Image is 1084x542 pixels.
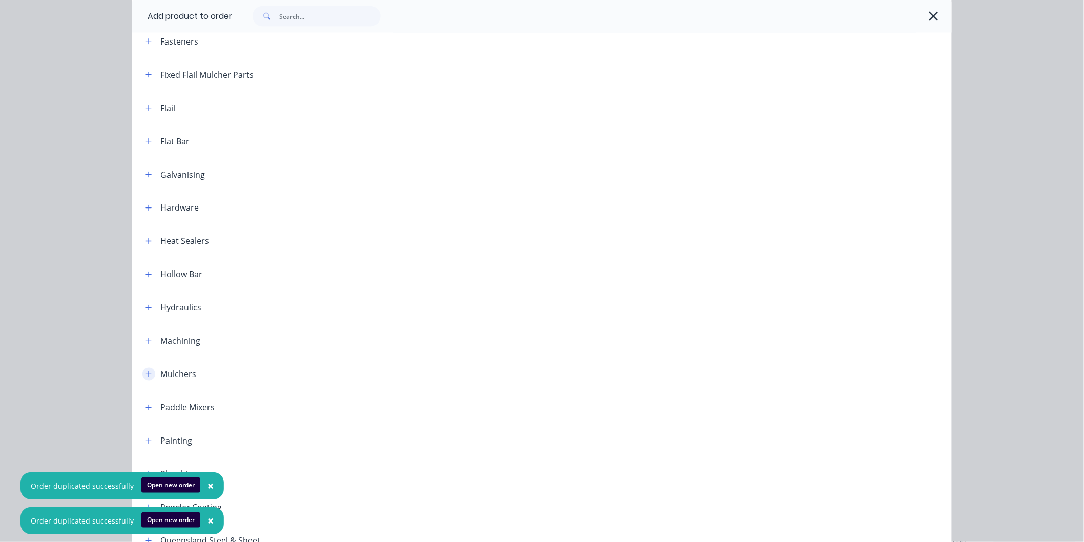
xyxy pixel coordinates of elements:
[207,478,214,493] span: ×
[207,513,214,528] span: ×
[31,515,134,526] div: Order duplicated successfully
[160,69,254,81] div: Fixed Flail Mulcher Parts
[160,202,199,214] div: Hardware
[160,235,209,247] div: Heat Sealers
[160,35,198,48] div: Fasteners
[197,474,224,498] button: Close
[160,402,215,414] div: Paddle Mixers
[197,509,224,533] button: Close
[31,481,134,491] div: Order duplicated successfully
[160,302,201,314] div: Hydraulics
[160,268,202,281] div: Hollow Bar
[279,6,381,27] input: Search...
[160,435,192,447] div: Painting
[160,335,200,347] div: Machining
[141,512,200,528] button: Open new order
[141,477,200,493] button: Open new order
[160,102,175,114] div: Flail
[160,368,196,381] div: Mulchers
[160,135,190,148] div: Flat Bar
[160,169,205,181] div: Galvanising
[160,468,197,481] div: Plumbing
